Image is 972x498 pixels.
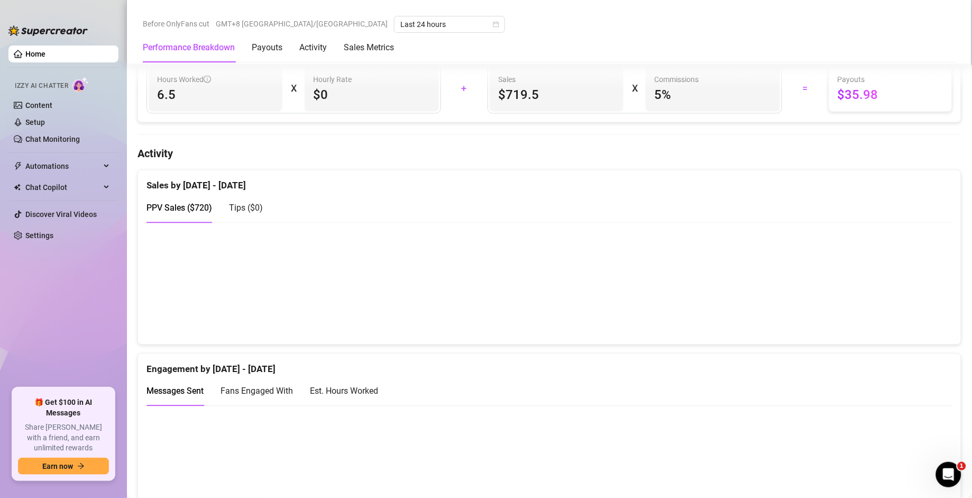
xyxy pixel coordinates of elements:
[493,21,499,28] span: calendar
[72,77,89,92] img: AI Chatter
[143,16,209,32] span: Before OnlyFans cut
[313,86,430,103] span: $0
[146,203,212,213] span: PPV Sales ( $720 )
[77,463,85,470] span: arrow-right
[229,203,263,213] span: Tips ( $0 )
[936,462,961,487] iframe: Intercom live chat
[25,101,52,110] a: Content
[221,386,293,396] span: Fans Engaged With
[18,422,109,454] span: Share [PERSON_NAME] with a friend, and earn unlimited rewards
[344,41,394,54] div: Sales Metrics
[958,462,966,470] span: 1
[146,170,952,193] div: Sales by [DATE] - [DATE]
[654,86,771,103] span: 5 %
[25,158,100,175] span: Automations
[204,76,211,83] span: info-circle
[146,386,204,396] span: Messages Sent
[14,162,22,170] span: thunderbolt
[498,86,615,103] span: $719.5
[400,16,499,32] span: Last 24 hours
[25,179,100,196] span: Chat Copilot
[157,74,211,85] span: Hours Worked
[42,462,73,470] span: Earn now
[18,397,109,418] span: 🎁 Get $100 in AI Messages
[632,80,637,97] div: X
[838,86,943,103] span: $35.98
[25,50,45,58] a: Home
[143,41,235,54] div: Performance Breakdown
[838,74,943,85] span: Payouts
[137,147,961,161] h4: Activity
[313,74,352,85] article: Hourly Rate
[25,135,80,143] a: Chat Monitoring
[447,80,482,97] div: +
[310,385,378,398] div: Est. Hours Worked
[15,81,68,91] span: Izzy AI Chatter
[252,41,282,54] div: Payouts
[25,210,97,219] a: Discover Viral Videos
[157,86,274,103] span: 6.5
[146,354,952,377] div: Engagement by [DATE] - [DATE]
[299,41,327,54] div: Activity
[25,231,53,240] a: Settings
[14,184,21,191] img: Chat Copilot
[8,25,88,36] img: logo-BBDzfeDw.svg
[216,16,388,32] span: GMT+8 [GEOGRAPHIC_DATA]/[GEOGRAPHIC_DATA]
[25,118,45,126] a: Setup
[654,74,699,85] article: Commissions
[291,80,296,97] div: X
[498,74,615,85] span: Sales
[18,458,109,475] button: Earn nowarrow-right
[788,80,823,97] div: =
